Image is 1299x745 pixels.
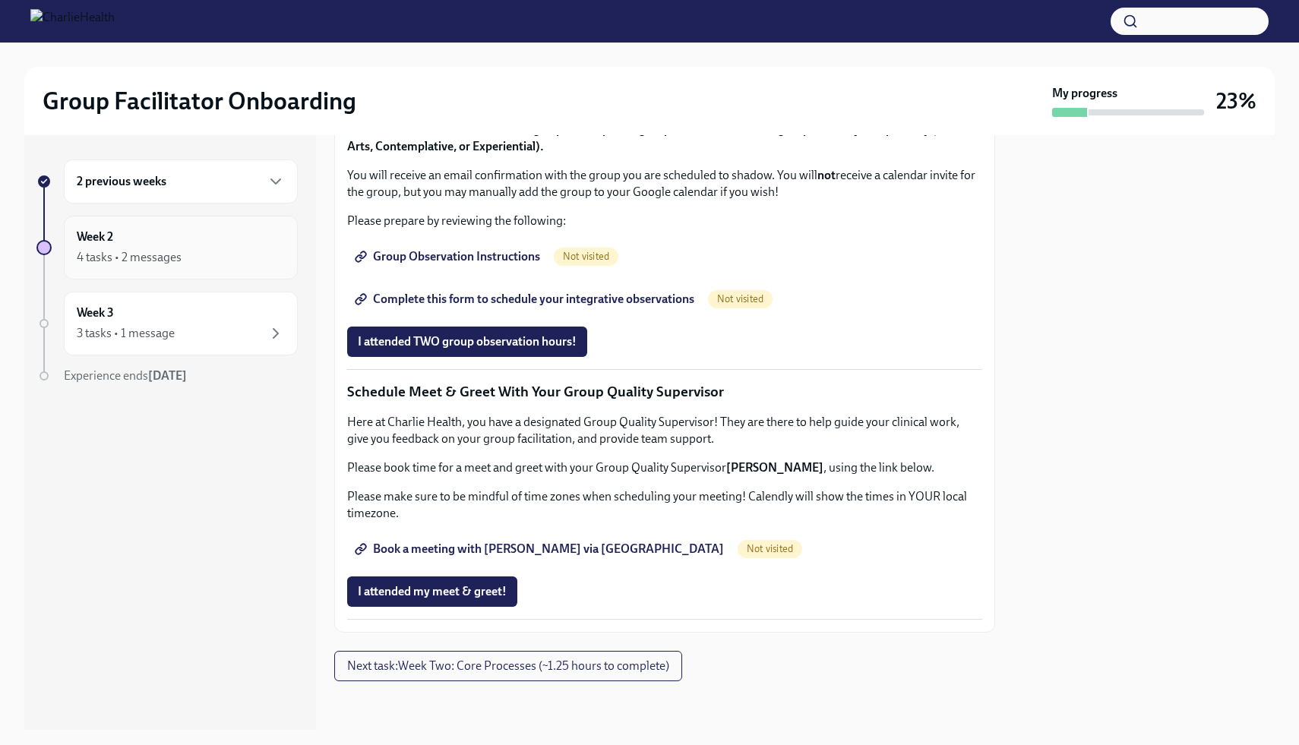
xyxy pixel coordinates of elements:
button: I attended TWO group observation hours! [347,327,587,357]
button: Next task:Week Two: Core Processes (~1.25 hours to complete) [334,651,682,681]
p: Please prepare by reviewing the following: [347,213,982,229]
strong: Please submit the form 2 times to sign up for 2 seperate groups. You will shadow 2 groups within ... [347,122,981,153]
h2: Group Facilitator Onboarding [43,86,356,116]
strong: [PERSON_NAME] [726,460,823,475]
strong: [DATE] [148,368,187,383]
a: Book a meeting with [PERSON_NAME] via [GEOGRAPHIC_DATA] [347,534,735,564]
h3: 23% [1216,87,1256,115]
p: Schedule Meet & Greet With Your Group Quality Supervisor [347,382,982,402]
div: 4 tasks • 2 messages [77,249,182,266]
h6: Week 2 [77,229,113,245]
span: I attended TWO group observation hours! [358,334,577,349]
strong: My progress [1052,85,1117,102]
span: Book a meeting with [PERSON_NAME] via [GEOGRAPHIC_DATA] [358,541,724,557]
p: Please book time for a meet and greet with your Group Quality Supervisor , using the link below. [347,459,982,476]
h6: Week 3 [77,305,114,321]
a: Group Observation Instructions [347,241,551,272]
img: CharlieHealth [30,9,115,33]
span: Experience ends [64,368,187,383]
a: Week 33 tasks • 1 message [36,292,298,355]
p: Please make sure to be mindful of time zones when scheduling your meeting! Calendly will show the... [347,488,982,522]
span: Complete this form to schedule your integrative observations [358,292,694,307]
h6: 2 previous weeks [77,173,166,190]
span: Not visited [708,293,773,305]
strong: not [817,168,836,182]
a: Complete this form to schedule your integrative observations [347,284,705,314]
span: Not visited [738,543,802,554]
span: Not visited [554,251,618,262]
div: 2 previous weeks [64,159,298,204]
span: I attended my meet & greet! [358,584,507,599]
div: 3 tasks • 1 message [77,325,175,342]
span: Group Observation Instructions [358,249,540,264]
p: You will receive an email confirmation with the group you are scheduled to shadow. You will recei... [347,167,982,200]
span: Next task : Week Two: Core Processes (~1.25 hours to complete) [347,658,669,674]
p: Here at Charlie Health, you have a designated Group Quality Supervisor! They are there to help gu... [347,414,982,447]
button: I attended my meet & greet! [347,576,517,607]
a: Week 24 tasks • 2 messages [36,216,298,279]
